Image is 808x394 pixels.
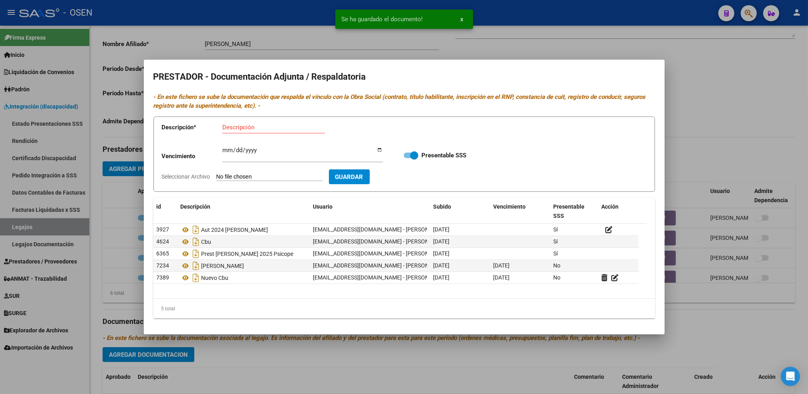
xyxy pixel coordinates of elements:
[181,203,211,210] span: Descripción
[598,198,639,225] datatable-header-cell: Acción
[201,239,212,245] span: Cbu
[201,263,244,269] span: [PERSON_NAME]
[421,152,466,159] strong: Presentable SSS
[153,93,646,110] i: - En este fichero se sube la documentación que respalda el vínculo con la Obra Social (contrato, ...
[313,250,449,257] span: [EMAIL_ADDRESS][DOMAIN_NAME] - [PERSON_NAME]
[433,250,450,257] span: [DATE]
[554,203,585,219] span: Presentable SSS
[191,223,201,236] i: Descargar documento
[550,198,598,225] datatable-header-cell: Presentable SSS
[177,198,310,225] datatable-header-cell: Descripción
[342,15,423,23] span: Se ha guardado el documento!
[201,275,229,281] span: Nuevo Cbu
[162,123,222,132] p: Descripción
[201,227,268,233] span: Aut 2024 [PERSON_NAME]
[157,250,169,257] span: 6365
[313,274,449,281] span: [EMAIL_ADDRESS][DOMAIN_NAME] - [PERSON_NAME]
[153,69,655,84] h2: PRESTADOR - Documentación Adjunta / Respaldatoria
[461,16,463,23] span: x
[201,251,294,257] span: Prest [PERSON_NAME] 2025 Psicope
[494,274,510,281] span: [DATE]
[433,262,450,269] span: [DATE]
[335,173,363,181] span: Guardar
[313,203,333,210] span: Usuario
[494,262,510,269] span: [DATE]
[153,299,655,319] div: 5 total
[191,271,201,284] i: Descargar documento
[494,203,526,210] span: Vencimiento
[781,367,800,386] div: Open Intercom Messenger
[430,198,490,225] datatable-header-cell: Subido
[313,226,449,233] span: [EMAIL_ADDRESS][DOMAIN_NAME] - [PERSON_NAME]
[313,238,449,245] span: [EMAIL_ADDRESS][DOMAIN_NAME] - [PERSON_NAME]
[162,152,222,161] p: Vencimiento
[157,262,169,269] span: 7234
[310,198,430,225] datatable-header-cell: Usuario
[554,262,561,269] span: No
[554,226,558,233] span: Sí
[191,235,201,248] i: Descargar documento
[157,274,169,281] span: 7389
[157,238,169,245] span: 4624
[329,169,370,184] button: Guardar
[153,198,177,225] datatable-header-cell: id
[602,203,619,210] span: Acción
[191,259,201,272] i: Descargar documento
[433,238,450,245] span: [DATE]
[433,203,451,210] span: Subido
[554,274,561,281] span: No
[554,250,558,257] span: Sí
[313,262,449,269] span: [EMAIL_ADDRESS][DOMAIN_NAME] - [PERSON_NAME]
[433,274,450,281] span: [DATE]
[157,203,161,210] span: id
[554,238,558,245] span: Sí
[157,226,169,233] span: 3927
[191,247,201,260] i: Descargar documento
[433,226,450,233] span: [DATE]
[162,173,210,180] span: Seleccionar Archivo
[454,12,470,26] button: x
[490,198,550,225] datatable-header-cell: Vencimiento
